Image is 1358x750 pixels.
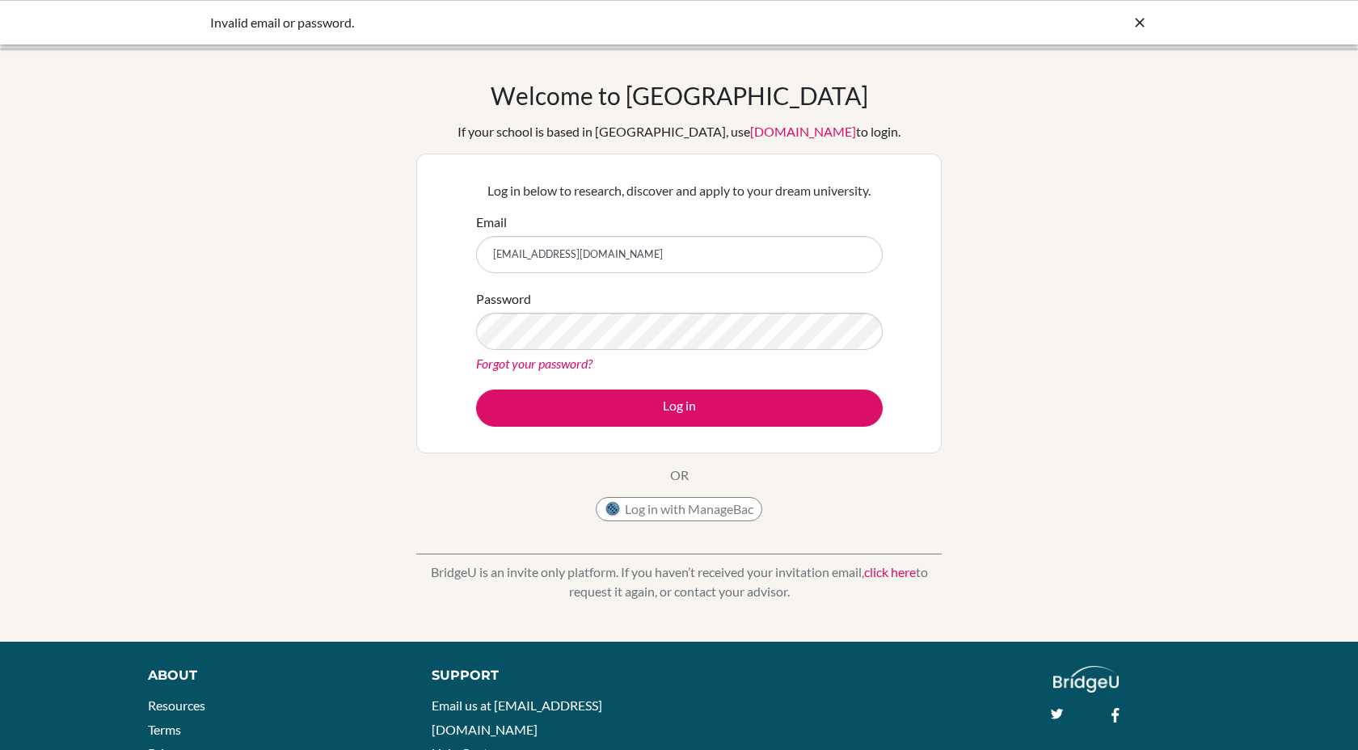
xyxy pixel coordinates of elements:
button: Log in with ManageBac [596,497,762,521]
div: Support [432,666,661,685]
p: Log in below to research, discover and apply to your dream university. [476,181,883,200]
a: click here [864,564,916,579]
label: Email [476,213,507,232]
p: BridgeU is an invite only platform. If you haven’t received your invitation email, to request it ... [416,562,942,601]
label: Password [476,289,531,309]
h1: Welcome to [GEOGRAPHIC_DATA] [491,81,868,110]
button: Log in [476,390,883,427]
a: Email us at [EMAIL_ADDRESS][DOMAIN_NAME] [432,697,602,737]
p: OR [670,466,689,485]
div: Invalid email or password. [210,13,905,32]
a: Forgot your password? [476,356,593,371]
a: Resources [148,697,205,713]
div: About [148,666,395,685]
img: logo_white@2x-f4f0deed5e89b7ecb1c2cc34c3e3d731f90f0f143d5ea2071677605dd97b5244.png [1053,666,1119,693]
a: [DOMAIN_NAME] [750,124,856,139]
div: If your school is based in [GEOGRAPHIC_DATA], use to login. [458,122,900,141]
a: Terms [148,722,181,737]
